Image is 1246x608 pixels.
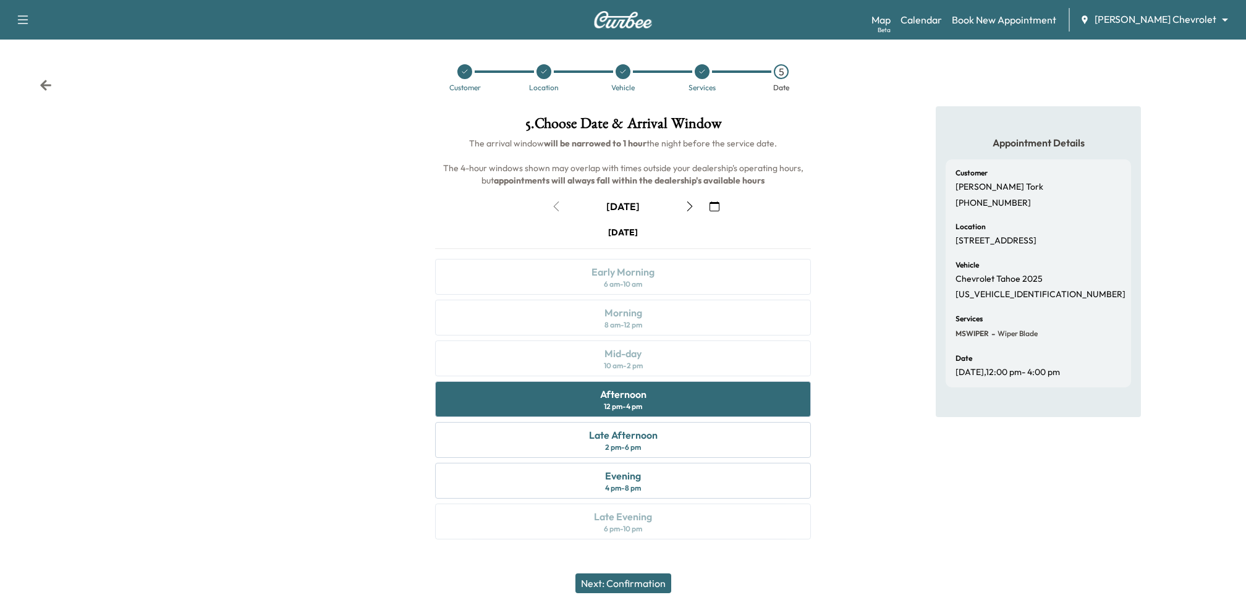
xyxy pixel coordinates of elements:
div: Customer [449,84,481,91]
div: Services [689,84,716,91]
b: will be narrowed to 1 hour [544,138,646,149]
div: 4 pm - 8 pm [605,483,641,493]
div: 12 pm - 4 pm [604,402,642,412]
div: Vehicle [611,84,635,91]
button: Next: Confirmation [575,573,671,593]
div: Evening [605,468,641,483]
h5: Appointment Details [946,136,1131,150]
b: appointments will always fall within the dealership's available hours [494,175,765,186]
div: [DATE] [606,200,640,213]
p: [DATE] , 12:00 pm - 4:00 pm [956,367,1060,378]
p: [STREET_ADDRESS] [956,235,1036,247]
div: 5 [774,64,789,79]
a: Calendar [901,12,942,27]
h6: Services [956,315,983,323]
h1: 5 . Choose Date & Arrival Window [425,116,821,137]
div: Date [773,84,789,91]
h6: Date [956,355,972,362]
div: Beta [878,25,891,35]
div: Location [529,84,559,91]
h6: Location [956,223,986,230]
h6: Customer [956,169,988,177]
img: Curbee Logo [593,11,653,28]
h6: Vehicle [956,261,979,269]
span: [PERSON_NAME] Chevrolet [1095,12,1216,27]
p: [US_VEHICLE_IDENTIFICATION_NUMBER] [956,289,1125,300]
span: The arrival window the night before the service date. The 4-hour windows shown may overlap with t... [443,138,805,186]
span: - [989,327,995,340]
p: Chevrolet Tahoe 2025 [956,274,1043,285]
span: Wiper Blade [995,329,1038,339]
a: Book New Appointment [952,12,1056,27]
div: Late Afternoon [589,428,658,442]
span: MSWIPER [956,329,989,339]
p: [PERSON_NAME] Tork [956,182,1043,193]
a: MapBeta [871,12,891,27]
div: Back [40,79,52,91]
div: Afternoon [600,387,646,402]
div: [DATE] [608,226,638,239]
p: [PHONE_NUMBER] [956,198,1031,209]
div: 2 pm - 6 pm [605,442,641,452]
